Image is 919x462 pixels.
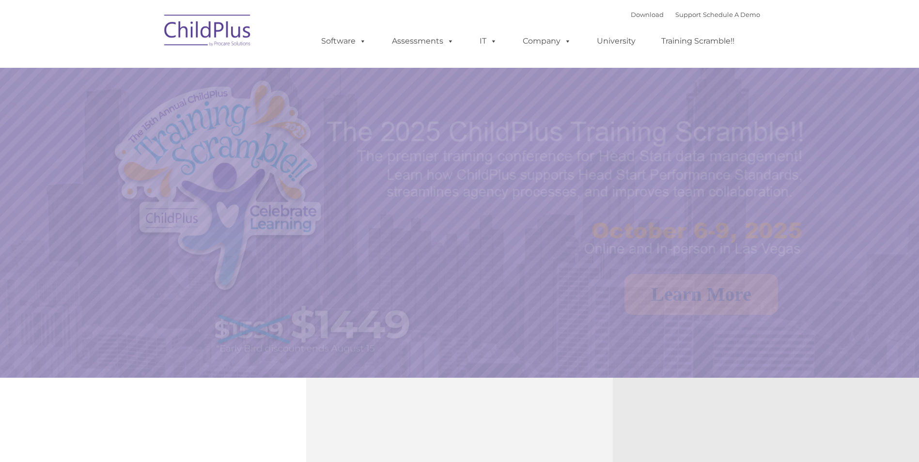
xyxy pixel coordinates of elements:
[587,31,645,51] a: University
[159,8,256,56] img: ChildPlus by Procare Solutions
[312,31,376,51] a: Software
[652,31,744,51] a: Training Scramble!!
[624,274,778,315] a: Learn More
[513,31,581,51] a: Company
[631,11,664,18] a: Download
[382,31,464,51] a: Assessments
[470,31,507,51] a: IT
[631,11,760,18] font: |
[675,11,701,18] a: Support
[703,11,760,18] a: Schedule A Demo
